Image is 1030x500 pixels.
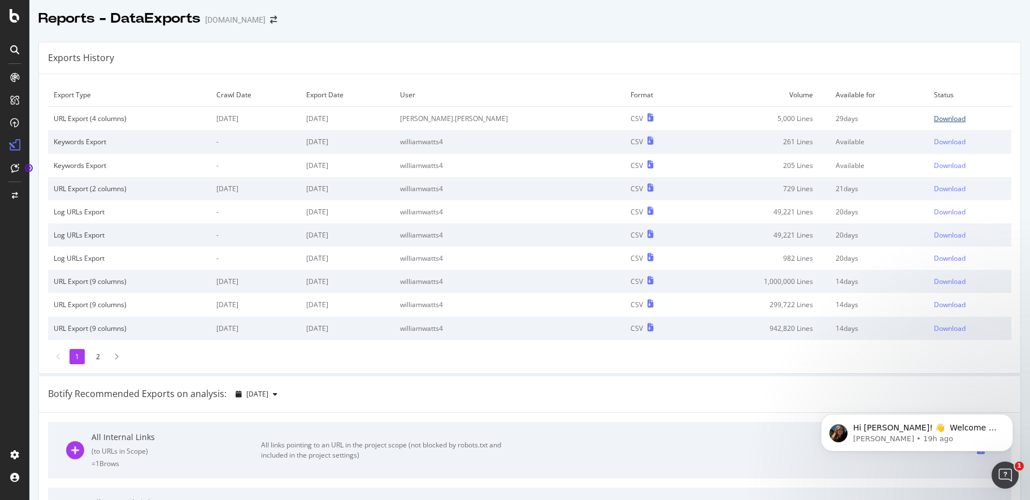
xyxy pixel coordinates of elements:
[211,247,301,270] td: -
[261,440,515,460] div: All links pointing to an URL in the project scope (not blocked by robots.txt and included in the ...
[24,163,34,173] div: Tooltip anchor
[301,130,394,153] td: [DATE]
[830,293,928,316] td: 14 days
[830,177,928,200] td: 21 days
[830,270,928,293] td: 14 days
[54,114,205,123] div: URL Export (4 columns)
[631,114,643,123] div: CSV
[92,432,261,443] div: All Internal Links
[211,270,301,293] td: [DATE]
[692,177,831,200] td: 729 Lines
[69,349,85,364] li: 1
[394,177,625,200] td: williamwatts4
[992,462,1019,489] iframe: Intercom live chat
[692,317,831,340] td: 942,820 Lines
[394,107,625,131] td: [PERSON_NAME].[PERSON_NAME]
[54,277,205,286] div: URL Export (9 columns)
[836,137,923,146] div: Available
[692,130,831,153] td: 261 Lines
[934,184,966,193] div: Download
[394,200,625,223] td: williamwatts4
[394,293,625,316] td: williamwatts4
[92,446,261,456] div: ( to URLs in Scope )
[934,324,1006,333] a: Download
[934,137,966,146] div: Download
[48,83,211,107] td: Export Type
[934,161,966,170] div: Download
[934,253,966,263] div: Download
[934,137,1006,146] a: Download
[211,83,301,107] td: Crawl Date
[804,390,1030,469] iframe: Intercom notifications message
[836,161,923,170] div: Available
[692,293,831,316] td: 299,722 Lines
[301,270,394,293] td: [DATE]
[301,107,394,131] td: [DATE]
[934,161,1006,170] a: Download
[54,207,205,217] div: Log URLs Export
[631,230,643,240] div: CSV
[692,270,831,293] td: 1,000,000 Lines
[301,177,394,200] td: [DATE]
[92,459,261,468] div: = 1B rows
[631,253,643,263] div: CSV
[48,387,227,400] div: Botify Recommended Exports on analysis:
[631,161,643,170] div: CSV
[394,154,625,177] td: williamwatts4
[301,154,394,177] td: [DATE]
[1015,462,1024,471] span: 1
[934,114,1006,123] a: Download
[830,247,928,270] td: 20 days
[211,154,301,177] td: -
[246,389,268,399] span: 2025 Sep. 5th
[934,114,966,123] div: Download
[631,300,643,309] div: CSV
[631,184,643,193] div: CSV
[934,253,1006,263] a: Download
[631,207,643,217] div: CSV
[934,300,1006,309] a: Download
[394,83,625,107] td: User
[394,223,625,247] td: williamwatts4
[692,154,831,177] td: 205 Lines
[934,230,966,240] div: Download
[54,300,205,309] div: URL Export (9 columns)
[394,317,625,340] td: williamwatts4
[692,83,831,107] td: Volume
[211,223,301,247] td: -
[631,277,643,286] div: CSV
[934,277,966,286] div: Download
[692,247,831,270] td: 982 Lines
[90,349,106,364] li: 2
[231,385,282,403] button: [DATE]
[301,200,394,223] td: [DATE]
[54,137,205,146] div: Keywords Export
[54,161,205,170] div: Keywords Export
[830,317,928,340] td: 14 days
[48,51,114,64] div: Exports History
[301,83,394,107] td: Export Date
[270,16,277,24] div: arrow-right-arrow-left
[211,293,301,316] td: [DATE]
[934,207,966,217] div: Download
[631,324,643,333] div: CSV
[934,230,1006,240] a: Download
[394,130,625,153] td: williamwatts4
[830,83,928,107] td: Available for
[301,293,394,316] td: [DATE]
[692,200,831,223] td: 49,221 Lines
[54,324,205,333] div: URL Export (9 columns)
[38,9,201,28] div: Reports - DataExports
[211,107,301,131] td: [DATE]
[631,137,643,146] div: CSV
[692,223,831,247] td: 49,221 Lines
[54,253,205,263] div: Log URLs Export
[301,223,394,247] td: [DATE]
[692,107,831,131] td: 5,000 Lines
[394,270,625,293] td: williamwatts4
[211,200,301,223] td: -
[830,223,928,247] td: 20 days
